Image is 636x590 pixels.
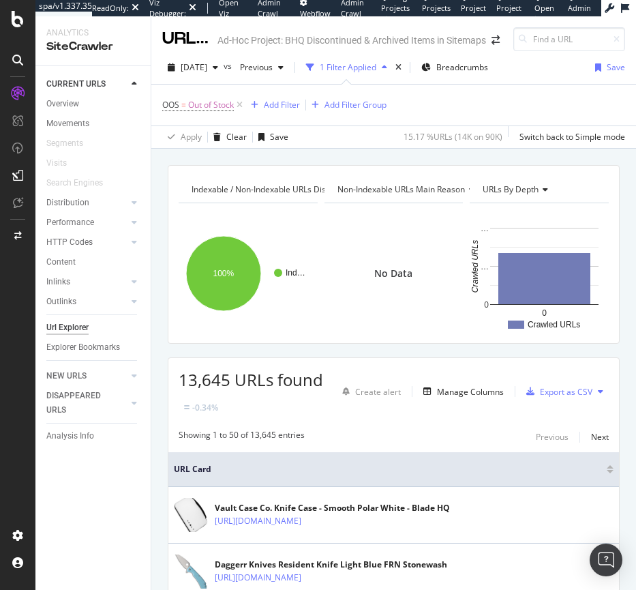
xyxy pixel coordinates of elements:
a: Segments [46,136,97,151]
span: = [181,99,186,110]
svg: A chart. [179,214,314,333]
span: 13,645 URLs found [179,368,323,391]
button: Previous [234,57,289,78]
div: Create alert [355,386,401,398]
div: Ad-Hoc Project: BHQ Discontinued & Archived Items in Sitemaps [217,33,486,47]
button: Switch back to Simple mode [514,126,625,148]
a: HTTP Codes [46,235,127,250]
span: Project Settings [496,3,524,24]
a: Distribution [46,196,127,210]
h4: URLs by Depth [480,179,596,201]
img: main image [174,495,208,533]
text: 100% [213,269,234,278]
div: Visits [46,156,67,171]
a: NEW URLS [46,369,127,383]
text: Crawled URLs [528,320,580,329]
div: Segments [46,136,83,151]
a: Visits [46,156,80,171]
text: … [481,224,489,233]
div: Url Explorer [46,321,89,335]
span: vs [224,60,234,72]
span: Breadcrumbs [436,61,488,73]
a: Content [46,255,141,269]
h4: Indexable / Non-Indexable URLs Distribution [189,179,378,201]
div: Daggerr Knives Resident Knife Light Blue FRN Stonewash [215,559,447,571]
div: Add Filter [264,99,300,110]
div: Analytics [46,27,140,39]
div: Outlinks [46,295,76,309]
a: Performance [46,216,127,230]
div: NEW URLS [46,369,87,383]
text: … [481,262,489,271]
div: Movements [46,117,89,131]
button: Add Filter Group [306,97,387,113]
div: Overview [46,97,79,111]
a: DISAPPEARED URLS [46,389,127,417]
button: Save [590,57,625,78]
div: Explorer Bookmarks [46,340,120,355]
span: OOS [162,99,179,110]
a: Search Engines [46,176,117,190]
div: Distribution [46,196,89,210]
button: Apply [162,126,202,148]
button: [DATE] [162,57,224,78]
button: Previous [536,429,569,445]
a: Inlinks [46,275,127,289]
div: Apply [181,131,202,143]
div: CURRENT URLS [46,77,106,91]
div: Previous [536,431,569,443]
div: 1 Filter Applied [320,61,376,73]
span: Projects List [422,3,451,24]
a: [URL][DOMAIN_NAME] [215,571,301,585]
div: Showing 1 to 50 of 13,645 entries [179,429,305,445]
div: ReadOnly: [92,3,129,14]
button: Breadcrumbs [416,57,494,78]
div: Performance [46,216,94,230]
a: Overview [46,97,141,111]
button: Manage Columns [418,383,504,400]
span: Previous [234,61,273,73]
span: Project Page [461,3,486,24]
a: CURRENT URLS [46,77,127,91]
button: 1 Filter Applied [301,57,393,78]
span: No Data [374,267,412,280]
h4: Non-Indexable URLs Main Reason [335,179,485,201]
input: Find a URL [513,27,625,51]
svg: A chart. [470,214,605,333]
button: Save [253,126,288,148]
a: Movements [46,117,141,131]
div: Export as CSV [540,386,592,398]
text: Ind… [286,268,305,278]
div: Manage Columns [437,386,504,398]
div: Save [270,131,288,143]
text: 0 [485,300,489,310]
a: [URL][DOMAIN_NAME] [215,514,301,528]
div: Vault Case Co. Knife Case - Smooth Polar White - Blade HQ [215,502,450,514]
div: Analysis Info [46,429,94,443]
div: Content [46,255,76,269]
div: Clear [226,131,247,143]
button: Next [591,429,609,445]
span: Indexable / Non-Indexable URLs distribution [192,183,358,195]
text: 0 [542,308,547,318]
span: Open in dev [534,3,556,24]
span: Out of Stock [188,95,234,115]
span: Admin Page [568,3,591,24]
span: URL Card [174,463,603,475]
div: Search Engines [46,176,103,190]
div: SiteCrawler [46,39,140,55]
div: Next [591,431,609,443]
span: 2025 Sep. 17th [181,61,207,73]
div: Add Filter Group [324,99,387,110]
div: Inlinks [46,275,70,289]
div: HTTP Codes [46,235,93,250]
button: Export as CSV [521,381,592,402]
div: URL Explorer [162,27,212,50]
div: Save [607,61,625,73]
button: Create alert [337,381,401,402]
div: Switch back to Simple mode [519,131,625,143]
div: DISAPPEARED URLS [46,389,115,417]
a: Explorer Bookmarks [46,340,141,355]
